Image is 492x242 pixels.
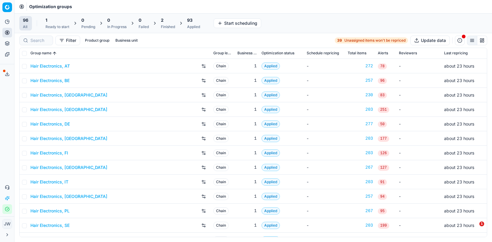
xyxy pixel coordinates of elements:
div: All [23,24,28,29]
a: Hair Electronics, FI [30,150,68,156]
span: Applied [262,149,280,157]
a: 203 [348,135,373,142]
td: - [396,117,442,131]
span: 1 [479,221,484,226]
div: 272 [348,63,373,69]
a: 230 [348,92,373,98]
input: Search [30,37,49,43]
div: Pending [81,24,95,29]
a: 277 [348,121,373,127]
span: about 23 hours [444,208,474,213]
a: 267 [348,164,373,170]
span: Chain [213,149,229,157]
td: - [304,146,345,160]
a: 257 [348,193,373,199]
span: about 23 hours [444,179,474,184]
span: Chain [213,91,229,99]
span: Chain [213,77,229,84]
div: Finished [161,24,175,29]
td: - [304,175,345,189]
a: 203 [348,150,373,156]
span: 251 [378,107,389,113]
button: Business unit [113,37,140,44]
span: Applied [262,91,280,99]
span: 91 [378,179,387,185]
div: 1 [237,121,257,127]
span: Applied [262,222,280,229]
span: 93 [187,17,193,23]
td: - [304,189,345,204]
span: Alerts [378,51,388,56]
a: 203 [348,107,373,113]
td: - [304,59,345,73]
span: Applied [262,193,280,200]
td: - [396,160,442,175]
a: Hair Electronics, [GEOGRAPHIC_DATA] [30,92,107,98]
td: - [396,204,442,218]
td: - [396,131,442,146]
span: Chain [213,222,229,229]
div: Failed [139,24,149,29]
span: Chain [213,135,229,142]
span: Applied [262,62,280,70]
td: - [396,59,442,73]
span: Applied [262,207,280,215]
span: about 23 hours [444,63,474,68]
td: - [304,218,345,233]
a: Hair Electronics, PL [30,208,70,214]
span: 78 [378,63,387,69]
div: Applied [187,24,200,29]
span: 126 [378,150,389,156]
a: Hair Electronics, BE [30,78,70,84]
a: Hair Electronics, [GEOGRAPHIC_DATA] [30,107,107,113]
span: Chain [213,164,229,171]
td: - [396,189,442,204]
td: - [396,102,442,117]
button: Product group [83,37,112,44]
td: - [304,88,345,102]
span: 127 [378,165,389,171]
span: Schedule repricing [307,51,339,56]
div: 1 [237,135,257,142]
span: Chain [213,62,229,70]
span: 50 [378,121,387,127]
span: Total items [348,51,366,56]
span: Reviewers [399,51,417,56]
span: 2 [161,17,164,23]
td: - [304,204,345,218]
td: - [304,160,345,175]
span: Chain [213,207,229,215]
span: Group name [30,51,52,56]
td: - [304,131,345,146]
span: about 23 hours [444,223,474,228]
span: 199 [378,223,389,229]
a: Hair Electronics, SE [30,222,70,228]
span: about 23 hours [444,92,474,97]
span: 0 [81,17,84,23]
span: 83 [378,92,387,98]
span: JW [3,219,12,228]
span: Applied [262,77,280,84]
td: - [304,117,345,131]
td: - [396,218,442,233]
span: 177 [378,136,389,142]
a: 257 [348,78,373,84]
span: Applied [262,135,280,142]
span: Applied [262,178,280,186]
a: Hair Electronics, [GEOGRAPHIC_DATA] [30,164,107,170]
td: - [396,146,442,160]
div: In Progress [107,24,127,29]
button: Start scheduling [214,18,261,28]
span: about 23 hours [444,107,474,112]
div: 1 [237,107,257,113]
span: Last repricing [444,51,468,56]
span: Group level [213,51,233,56]
a: 267 [348,208,373,214]
button: Filter [55,36,80,45]
span: about 23 hours [444,136,474,141]
span: 94 [378,194,387,200]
